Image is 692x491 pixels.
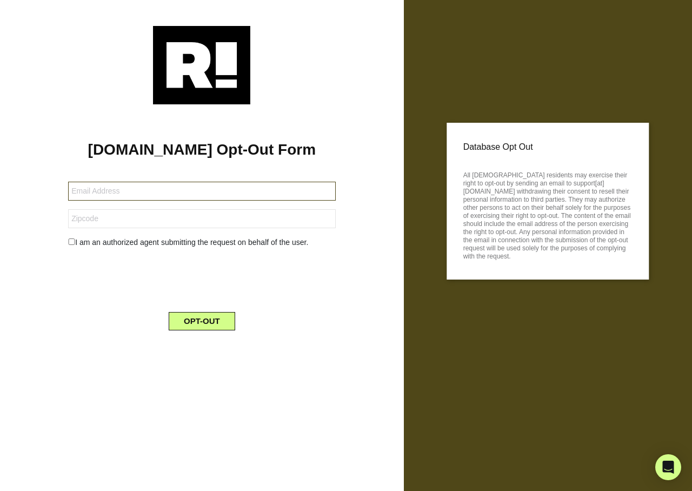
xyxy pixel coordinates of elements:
input: Zipcode [68,209,335,228]
iframe: reCAPTCHA [119,257,284,299]
h1: [DOMAIN_NAME] Opt-Out Form [16,141,388,159]
img: Retention.com [153,26,250,104]
button: OPT-OUT [169,312,235,330]
p: All [DEMOGRAPHIC_DATA] residents may exercise their right to opt-out by sending an email to suppo... [463,168,633,261]
input: Email Address [68,182,335,201]
div: Open Intercom Messenger [655,454,681,480]
p: Database Opt Out [463,139,633,155]
div: I am an authorized agent submitting the request on behalf of the user. [60,237,343,248]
